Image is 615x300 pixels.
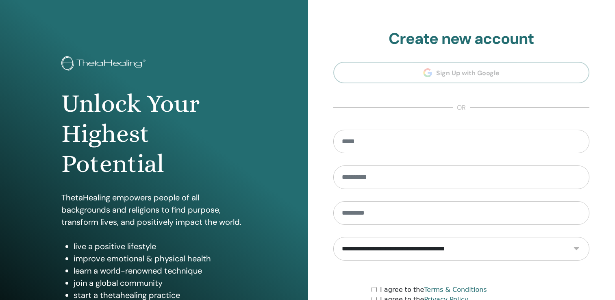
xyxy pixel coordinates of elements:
span: or [453,103,470,113]
li: improve emotional & physical health [74,252,246,265]
font: I agree to the [380,286,487,293]
li: join a global community [74,277,246,289]
a: Terms & Conditions [424,286,487,293]
li: learn a world-renowned technique [74,265,246,277]
li: live a positive lifestyle [74,240,246,252]
h2: Create new account [333,30,590,48]
h1: Unlock Your Highest Potential [61,89,246,179]
p: ThetaHealing empowers people of all backgrounds and religions to find purpose, transform lives, a... [61,191,246,228]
